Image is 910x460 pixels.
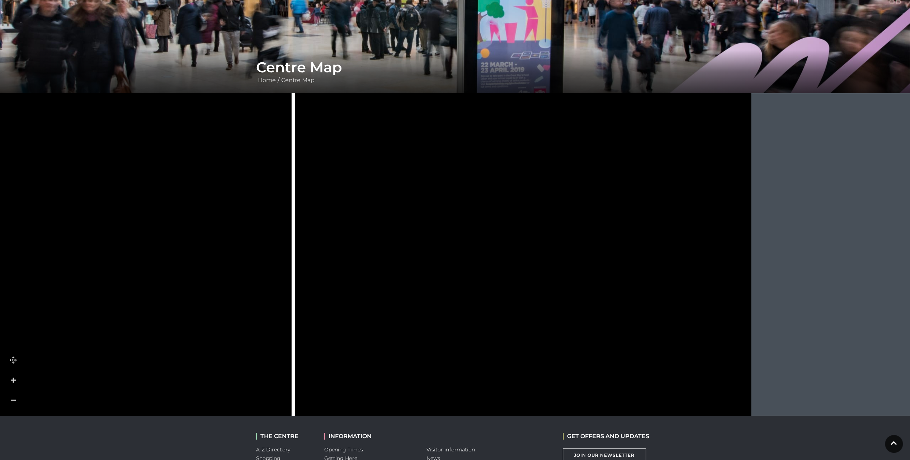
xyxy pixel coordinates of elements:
h1: Centre Map [256,59,654,76]
div: / [251,59,660,85]
a: Opening Times [324,446,363,453]
h2: GET OFFERS AND UPDATES [563,433,649,440]
a: Centre Map [279,77,316,83]
a: Visitor information [426,446,475,453]
a: Home [256,77,278,83]
h2: THE CENTRE [256,433,313,440]
a: A-Z Directory [256,446,290,453]
h2: INFORMATION [324,433,416,440]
